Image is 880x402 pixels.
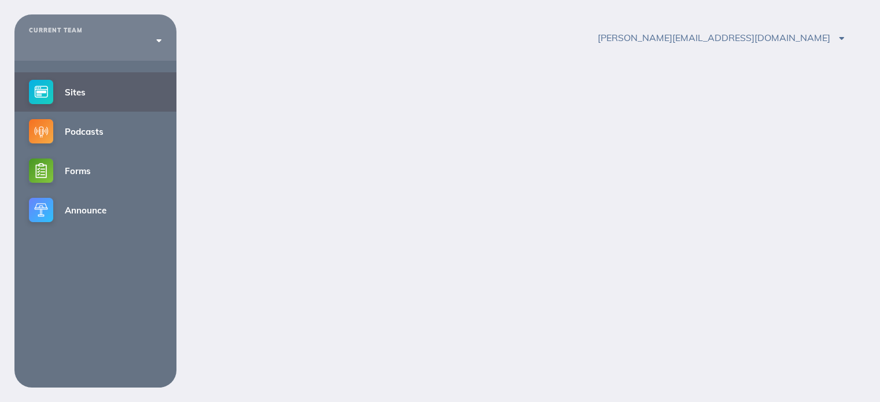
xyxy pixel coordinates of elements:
[14,190,176,230] a: Announce
[14,72,176,112] a: Sites
[29,119,53,143] img: podcasts-small@2x.png
[29,80,53,104] img: sites-small@2x.png
[598,32,845,43] span: [PERSON_NAME][EMAIL_ADDRESS][DOMAIN_NAME]
[29,198,53,222] img: announce-small@2x.png
[14,112,176,151] a: Podcasts
[29,158,53,183] img: forms-small@2x.png
[14,151,176,190] a: Forms
[29,27,162,34] div: CURRENT TEAM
